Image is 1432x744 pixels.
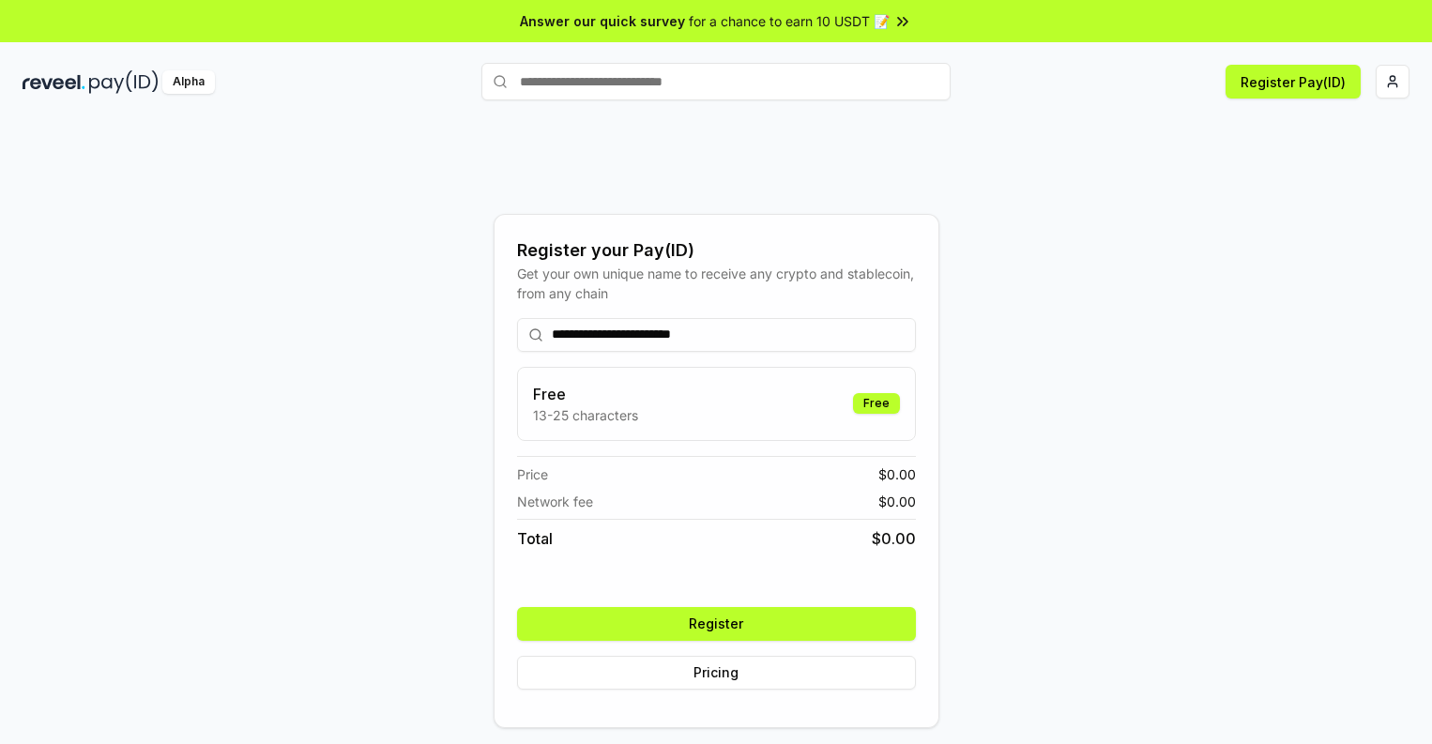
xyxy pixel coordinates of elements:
[23,70,85,94] img: reveel_dark
[1226,65,1361,99] button: Register Pay(ID)
[689,11,890,31] span: for a chance to earn 10 USDT 📝
[878,492,916,511] span: $ 0.00
[853,393,900,414] div: Free
[878,464,916,484] span: $ 0.00
[517,464,548,484] span: Price
[517,527,553,550] span: Total
[520,11,685,31] span: Answer our quick survey
[517,237,916,264] div: Register your Pay(ID)
[533,405,638,425] p: 13-25 characters
[517,656,916,690] button: Pricing
[89,70,159,94] img: pay_id
[517,607,916,641] button: Register
[162,70,215,94] div: Alpha
[517,492,593,511] span: Network fee
[872,527,916,550] span: $ 0.00
[533,383,638,405] h3: Free
[517,264,916,303] div: Get your own unique name to receive any crypto and stablecoin, from any chain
